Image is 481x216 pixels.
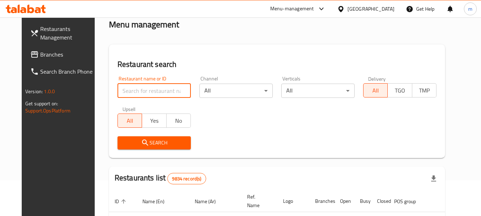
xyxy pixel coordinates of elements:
[166,114,191,128] button: No
[425,170,442,187] div: Export file
[117,59,436,70] h2: Restaurant search
[391,85,409,96] span: TGO
[371,190,388,212] th: Closed
[412,83,436,98] button: TMP
[123,138,185,147] span: Search
[347,5,394,13] div: [GEOGRAPHIC_DATA]
[368,76,386,81] label: Delivery
[109,19,179,30] h2: Menu management
[25,20,102,46] a: Restaurants Management
[334,190,354,212] th: Open
[121,116,139,126] span: All
[169,116,188,126] span: No
[25,106,70,115] a: Support.OpsPlatform
[199,84,273,98] div: All
[363,83,388,98] button: All
[277,190,309,212] th: Logo
[309,190,334,212] th: Branches
[142,114,166,128] button: Yes
[115,173,206,184] h2: Restaurants list
[117,114,142,128] button: All
[387,83,412,98] button: TGO
[394,197,425,206] span: POS group
[25,46,102,63] a: Branches
[40,25,96,42] span: Restaurants Management
[354,190,371,212] th: Busy
[145,116,163,126] span: Yes
[122,106,136,111] label: Upsell
[281,84,355,98] div: All
[270,5,314,13] div: Menu-management
[25,87,43,96] span: Version:
[40,67,96,76] span: Search Branch Phone
[25,63,102,80] a: Search Branch Phone
[142,197,174,206] span: Name (En)
[195,197,225,206] span: Name (Ar)
[366,85,385,96] span: All
[468,5,472,13] span: m
[44,87,55,96] span: 1.0.0
[415,85,434,96] span: TMP
[115,197,128,206] span: ID
[25,99,58,108] span: Get support on:
[247,193,269,210] span: Ref. Name
[117,84,191,98] input: Search for restaurant name or ID..
[167,173,206,184] div: Total records count
[40,50,96,59] span: Branches
[168,175,205,182] span: 9834 record(s)
[117,136,191,149] button: Search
